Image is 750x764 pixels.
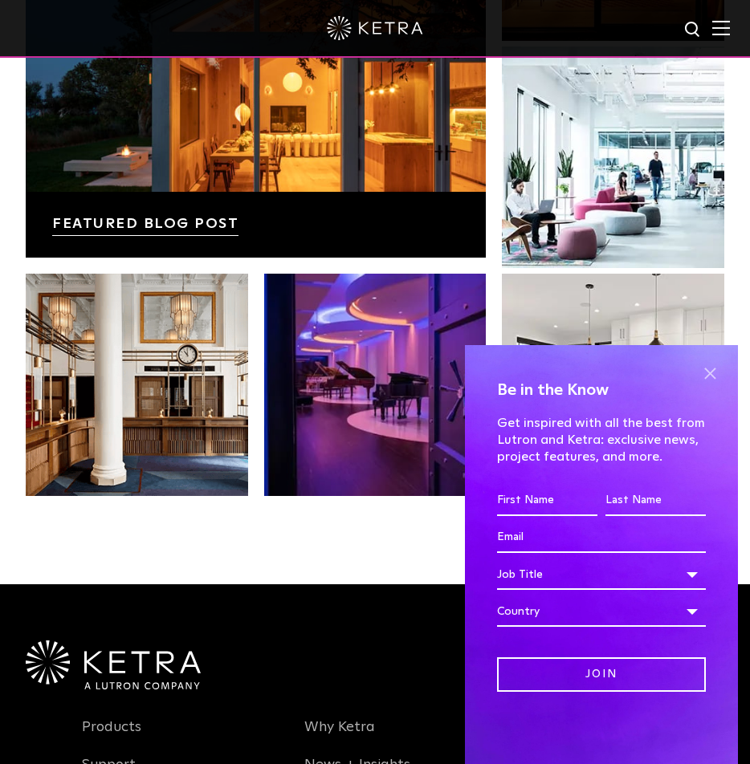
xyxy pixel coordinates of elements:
img: Hamburger%20Nav.svg [712,20,730,35]
a: Why Ketra [304,718,375,755]
input: Last Name [605,486,706,516]
img: ketra-logo-2019-white [327,16,423,40]
img: search icon [683,20,703,40]
div: Country [497,596,706,627]
a: Products [82,718,141,755]
p: Get inspired with all the best from Lutron and Ketra: exclusive news, project features, and more. [497,415,706,465]
div: Job Title [497,559,706,590]
input: First Name [497,486,597,516]
h4: Be in the Know [497,377,706,403]
img: Ketra-aLutronCo_White_RGB [26,640,201,690]
input: Join [497,657,706,692]
input: Email [497,522,706,553]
